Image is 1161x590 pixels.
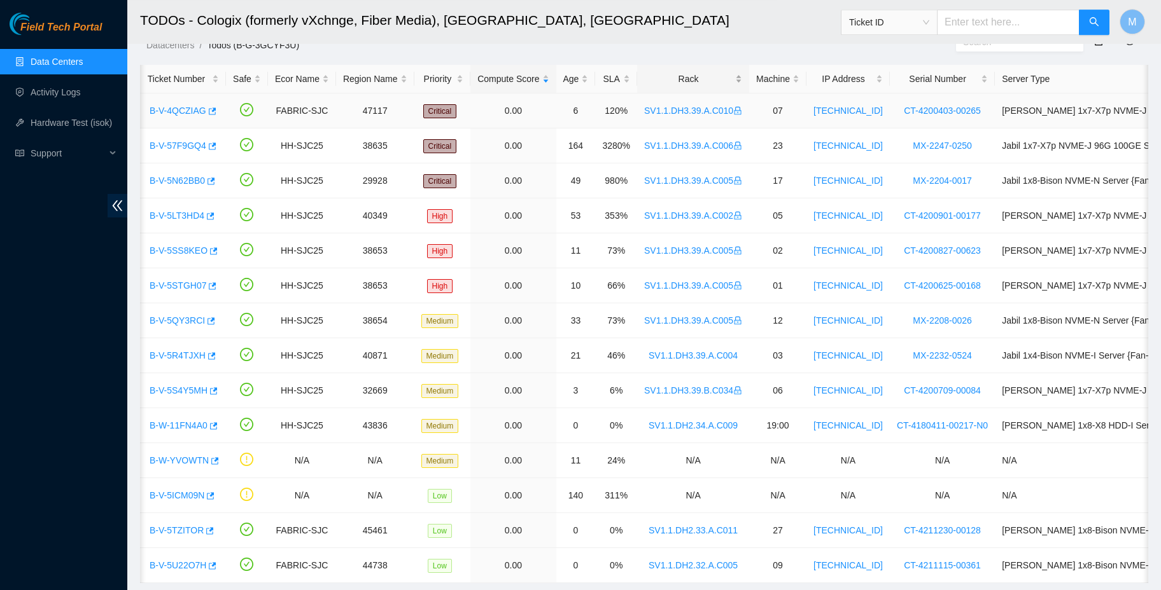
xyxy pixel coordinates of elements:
td: N/A [890,443,995,478]
a: MX-2204-0017 [913,175,972,186]
td: 29928 [336,163,414,198]
span: check-circle [240,278,253,291]
td: N/A [637,443,749,478]
td: 0.00 [470,513,556,548]
span: Medium [421,349,459,363]
td: HH-SJC25 [268,338,336,373]
a: MX-2232-0524 [913,350,972,360]
td: N/A [806,443,890,478]
td: 05 [749,198,806,233]
td: 140 [556,478,596,513]
td: HH-SJC25 [268,268,336,303]
span: lock [733,106,742,115]
a: [TECHNICAL_ID] [813,210,883,221]
span: check-circle [240,523,253,536]
span: Critical [423,104,457,118]
td: N/A [806,478,890,513]
a: CT-4200901-00177 [904,210,981,221]
a: SV1.1.DH2.34.A.C009 [649,420,738,430]
a: B-V-5U22O7H [150,560,206,570]
td: 47117 [336,93,414,128]
td: 38635 [336,128,414,163]
a: CT-4180411-00217-N0 [897,420,988,430]
td: N/A [749,443,806,478]
a: SV1.1.DH3.39.A.C005lock [644,315,742,326]
a: B-W-11FN4A0 [150,420,208,430]
td: FABRIC-SJC [268,513,336,548]
span: read [15,149,24,158]
td: 0.00 [470,408,556,443]
td: 11 [556,233,596,268]
td: HH-SJC25 [268,303,336,338]
td: 0.00 [470,548,556,583]
td: 17 [749,163,806,198]
span: exclamation-circle [240,453,253,466]
td: 38653 [336,268,414,303]
td: 32669 [336,373,414,408]
span: lock [733,211,742,220]
a: MX-2247-0250 [913,141,972,151]
a: B-V-5N62BB0 [150,175,205,186]
td: 03 [749,338,806,373]
span: Support [31,141,106,166]
a: B-V-5ICM09N [150,490,204,500]
td: 19:00 [749,408,806,443]
span: lock [733,176,742,185]
span: High [427,244,453,258]
td: 0.00 [470,443,556,478]
span: lock [733,386,742,395]
a: [TECHNICAL_ID] [813,141,883,151]
input: Enter text here... [937,10,1080,35]
td: 0% [595,548,637,583]
td: N/A [336,443,414,478]
td: 0.00 [470,478,556,513]
td: 0 [556,548,596,583]
span: check-circle [240,383,253,396]
td: 164 [556,128,596,163]
a: B-V-5STGH07 [150,280,206,291]
td: 38653 [336,233,414,268]
td: 40871 [336,338,414,373]
td: N/A [268,478,336,513]
td: 38654 [336,303,414,338]
a: SV1.1.DH3.39.B.C034lock [644,385,742,395]
td: 73% [595,233,637,268]
span: lock [733,281,742,290]
a: B-V-5S4Y5MH [150,385,208,395]
td: 01 [749,268,806,303]
td: 0 [556,408,596,443]
span: check-circle [240,173,253,186]
a: B-V-5QY3RCI [150,315,205,326]
span: Medium [421,454,459,468]
a: [TECHNICAL_ID] [813,315,883,326]
span: High [427,279,453,293]
span: Medium [421,384,459,398]
span: check-circle [240,558,253,571]
span: / [199,40,202,50]
td: N/A [890,478,995,513]
a: CT-4200625-00168 [904,280,981,291]
td: HH-SJC25 [268,128,336,163]
span: double-left [108,194,127,217]
td: 06 [749,373,806,408]
td: 46% [595,338,637,373]
a: Activity Logs [31,87,81,97]
td: 980% [595,163,637,198]
td: 0.00 [470,233,556,268]
td: FABRIC-SJC [268,93,336,128]
td: 07 [749,93,806,128]
span: lock [733,141,742,150]
td: 11 [556,443,596,478]
button: M [1120,9,1145,34]
a: [TECHNICAL_ID] [813,245,883,256]
span: check-circle [240,418,253,431]
span: Ticket ID [849,13,929,32]
span: Low [428,489,452,503]
a: Data Centers [31,57,83,67]
td: 45461 [336,513,414,548]
td: 0.00 [470,198,556,233]
a: [TECHNICAL_ID] [813,106,883,116]
td: 0.00 [470,338,556,373]
td: HH-SJC25 [268,408,336,443]
td: 27 [749,513,806,548]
